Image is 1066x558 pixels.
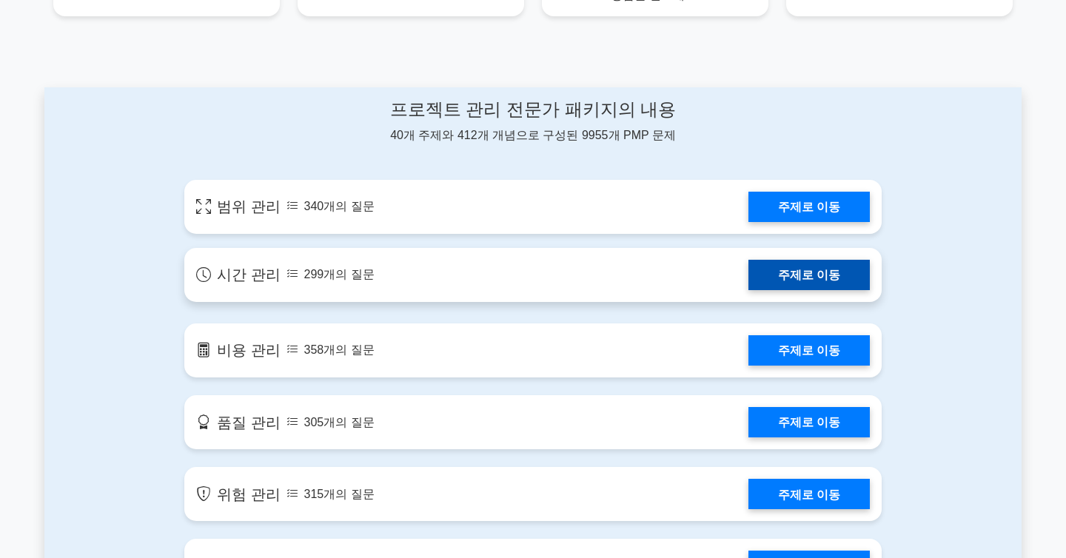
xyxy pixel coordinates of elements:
[390,99,677,119] font: 프로젝트 관리 전문가 패키지의 내용
[748,407,870,437] a: 주제로 이동
[748,192,870,222] a: 주제로 이동
[748,335,870,366] a: 주제로 이동
[748,479,870,509] a: 주제로 이동
[390,129,676,141] font: 40개 주제와 412개 개념으로 구성된 9955개 PMP 문제
[748,260,870,290] a: 주제로 이동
